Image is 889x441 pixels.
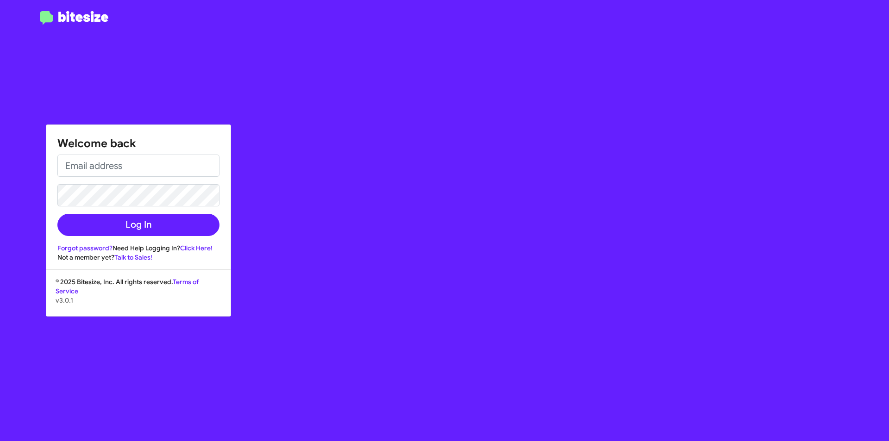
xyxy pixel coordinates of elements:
h1: Welcome back [57,136,219,151]
input: Email address [57,155,219,177]
div: Not a member yet? [57,253,219,262]
a: Forgot password? [57,244,113,252]
p: v3.0.1 [56,296,221,305]
a: Click Here! [180,244,213,252]
a: Talk to Sales! [114,253,152,261]
div: © 2025 Bitesize, Inc. All rights reserved. [46,277,231,316]
div: Need Help Logging In? [57,243,219,253]
button: Log In [57,214,219,236]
